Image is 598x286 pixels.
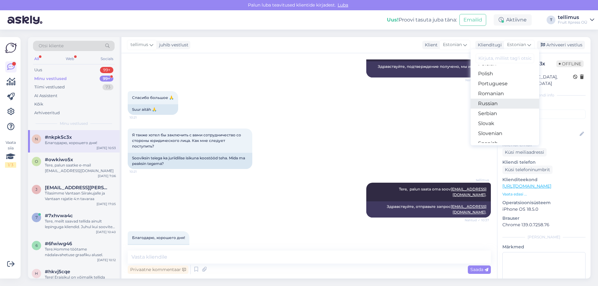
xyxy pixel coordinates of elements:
div: Sooviksin teiega ka juriidilise isikuna koostööd teha. Mida ma peaksin tegema? [128,153,252,169]
div: Здравствуйте, отправьте запрос . [366,201,491,218]
div: Aitäh, ilusat päeva! [128,244,189,255]
p: Kliendi nimi [502,121,586,128]
div: Tere, meilt saavad tellida ainult lepinguga kliendid. Juhul kui soovite meilt tellida siis palun ... [45,218,116,230]
span: o [35,159,38,164]
span: Estonian [443,41,462,48]
div: Minu vestlused [34,76,67,82]
p: Brauser [502,215,586,222]
div: Tiimi vestlused [34,84,65,90]
button: Emailid [459,14,486,26]
span: n [35,137,38,141]
div: T [547,16,555,24]
div: Tilasimme Vantaan Siirakujalle ja Vantaan rajatie 4:n tavaraa [45,190,116,202]
a: Spanish [471,138,539,148]
div: Suur aitäh 🙏 [128,104,178,115]
p: Märkmed [502,244,586,250]
span: tellimus [466,178,489,182]
span: 7 [36,215,38,220]
p: Vaata edasi ... [502,191,586,197]
div: All [33,55,40,63]
a: Polish [471,69,539,79]
img: Askly Logo [5,42,17,54]
span: Nähtud ✓ 10:16 [465,78,489,82]
span: tellimus [131,41,148,48]
div: [DATE] 10:12 [97,258,116,262]
span: jarmo.liimatainen@perho.fi [45,185,110,190]
div: Vaata siia [5,140,16,168]
div: Klienditugi [475,42,502,48]
div: Kõik [34,101,43,107]
span: Estonian [507,41,526,48]
p: Operatsioonisüsteem [502,199,586,206]
div: Küsi meiliaadressi [502,148,547,157]
span: 10:21 [130,115,153,120]
div: tellimus [558,15,587,20]
span: h [35,271,38,276]
a: Romanian [471,89,539,99]
div: [DATE] 10:53 [97,146,116,150]
div: Web [64,55,75,63]
div: 99+ [100,76,113,82]
div: [DATE] 10:40 [96,230,116,234]
a: [URL][DOMAIN_NAME] [502,183,551,189]
span: #6fwiwg46 [45,241,72,246]
div: Aktiivne [494,14,532,26]
span: Offline [556,60,584,67]
div: Klient [422,42,438,48]
span: Спасибо большое 🙏 [132,95,174,100]
span: Благодарю, хорошего дня! [132,235,185,240]
a: Slovenian [471,129,539,138]
p: iPhone OS 18.5.0 [502,206,586,213]
div: Arhiveeritud [34,110,60,116]
div: Arhiveeri vestlus [537,41,585,49]
div: 99+ [100,67,113,73]
p: Kliendi telefon [502,159,586,166]
div: Küsi telefoninumbrit [502,166,553,174]
div: Здравствуйте, подтверждение получено, мы изменим его. [366,61,491,77]
div: Tere, palun saatke e-mail [EMAIL_ADDRESS][DOMAIN_NAME] [45,162,116,174]
span: Saada [470,267,488,272]
a: [EMAIL_ADDRESS][DOMAIN_NAME] [451,204,486,214]
p: Kliendi tag'id [502,102,586,108]
p: Klienditeekond [502,176,586,183]
span: Otsi kliente [39,43,64,49]
div: Privaatne kommentaar [128,265,188,274]
a: [EMAIL_ADDRESS][DOMAIN_NAME] [451,187,486,197]
a: Portuguese [471,79,539,89]
div: Благодарю, хорошего дня! [45,140,116,146]
input: Lisa tag [502,110,586,119]
div: Kliendi info [502,92,586,98]
div: Socials [99,55,115,63]
span: Nähtud ✓ 10:37 [465,218,489,223]
span: 10:21 [130,169,153,174]
p: Kliendi email [502,142,586,148]
a: Serbian [471,109,539,119]
span: #hkvj5cqe [45,269,70,274]
div: AI Assistent [34,93,57,99]
b: Uus! [387,17,399,23]
span: 6 [36,243,38,248]
div: Fruit Xpress OÜ [558,20,587,25]
div: 1 / 3 [5,162,16,168]
div: juhib vestlust [157,42,188,48]
a: Russian [471,99,539,109]
div: Tere! Eraisikul on võimalik tellida ainult [GEOGRAPHIC_DATA] piires. [45,274,116,286]
div: Tere.Homme töötame nädalavahetuse graafiku alusel. [45,246,116,258]
span: #nkpk5c3x [45,134,72,140]
input: Kirjuta, millist tag'i otsid [476,54,534,63]
div: Proovi tasuta juba täna: [387,16,457,24]
span: Tere, palun saata oma soov . [399,187,486,197]
div: 73 [102,84,113,90]
div: Uus [34,67,42,73]
input: Lisa nimi [503,131,578,138]
span: Minu vestlused [60,121,88,126]
div: [DATE] 17:05 [97,202,116,206]
p: Chrome 139.0.7258.76 [502,222,586,228]
a: tellimusFruit Xpress OÜ [558,15,594,25]
span: #7xhvwa4c [45,213,73,218]
span: j [36,187,37,192]
span: Я также хотел бы заключить с вами сотрудничество со стороны юридического лица. Как мне следует по... [132,133,242,148]
a: Slovak [471,119,539,129]
span: #owkiwo5x [45,157,73,162]
div: [DATE] 7:06 [98,174,116,178]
